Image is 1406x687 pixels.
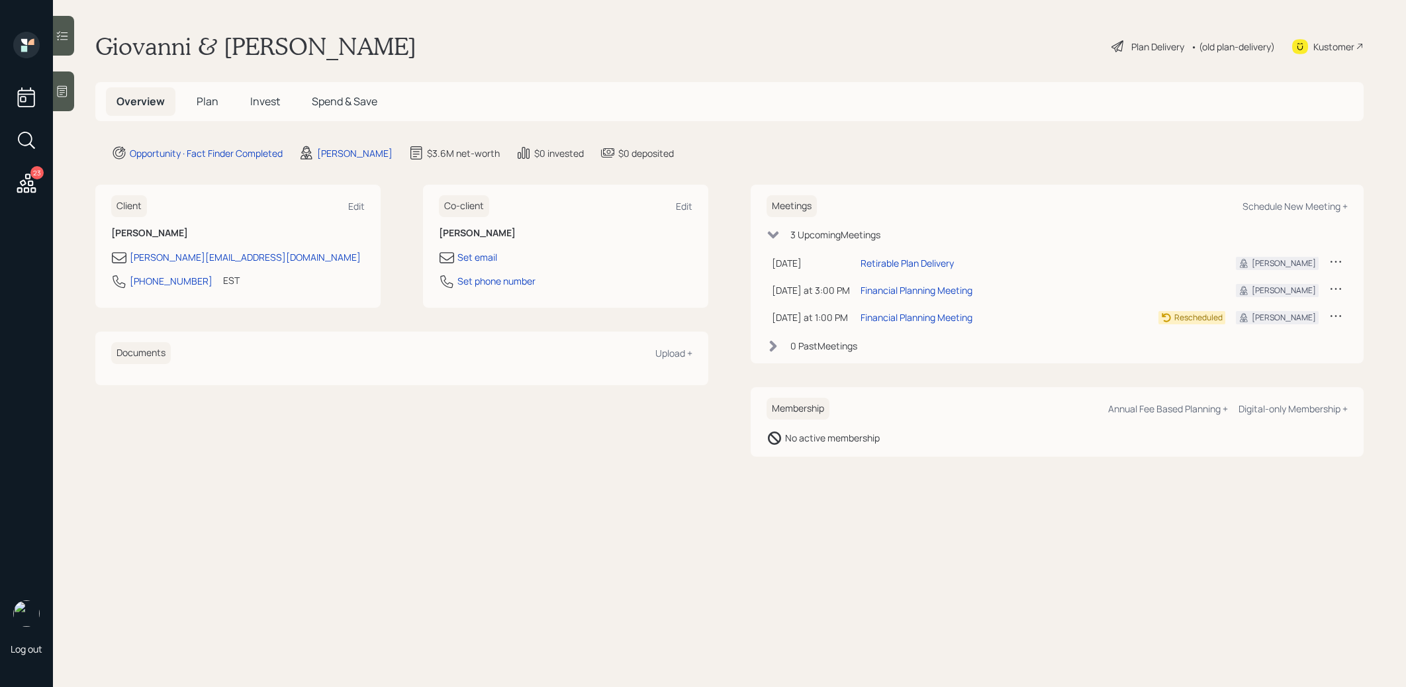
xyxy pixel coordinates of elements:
div: Edit [348,200,365,212]
div: $0 deposited [618,146,674,160]
h6: Co-client [439,195,489,217]
h6: [PERSON_NAME] [111,228,365,239]
div: [PERSON_NAME] [1252,257,1316,269]
div: No active membership [785,431,880,445]
div: Edit [676,200,692,212]
div: Set phone number [457,274,536,288]
div: • (old plan-delivery) [1191,40,1275,54]
div: [DATE] at 1:00 PM [772,310,850,324]
div: [PERSON_NAME] [317,146,393,160]
div: Plan Delivery [1131,40,1184,54]
h6: Client [111,195,147,217]
div: Opportunity · Fact Finder Completed [130,146,283,160]
div: Schedule New Meeting + [1242,200,1348,212]
div: Financial Planning Meeting [861,310,972,324]
div: Upload + [655,347,692,359]
div: Set email [457,250,497,264]
div: Annual Fee Based Planning + [1108,402,1228,415]
div: [PERSON_NAME] [1252,312,1316,324]
h1: Giovanni & [PERSON_NAME] [95,32,416,61]
div: Digital-only Membership + [1239,402,1348,415]
span: Plan [197,94,218,109]
h6: [PERSON_NAME] [439,228,692,239]
div: Log out [11,643,42,655]
div: 0 Past Meeting s [790,339,857,353]
div: [DATE] [772,256,850,270]
h6: Membership [767,398,829,420]
div: Kustomer [1313,40,1354,54]
h6: Documents [111,342,171,364]
div: 23 [30,166,44,179]
div: EST [223,273,240,287]
div: [PERSON_NAME][EMAIL_ADDRESS][DOMAIN_NAME] [130,250,361,264]
img: treva-nostdahl-headshot.png [13,600,40,627]
div: Financial Planning Meeting [861,283,972,297]
h6: Meetings [767,195,817,217]
div: [PERSON_NAME] [1252,285,1316,297]
div: 3 Upcoming Meeting s [790,228,880,242]
div: Retirable Plan Delivery [861,256,954,270]
div: Rescheduled [1174,312,1223,324]
div: $3.6M net-worth [427,146,500,160]
div: [PHONE_NUMBER] [130,274,212,288]
div: [DATE] at 3:00 PM [772,283,850,297]
span: Invest [250,94,280,109]
span: Spend & Save [312,94,377,109]
span: Overview [117,94,165,109]
div: $0 invested [534,146,584,160]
